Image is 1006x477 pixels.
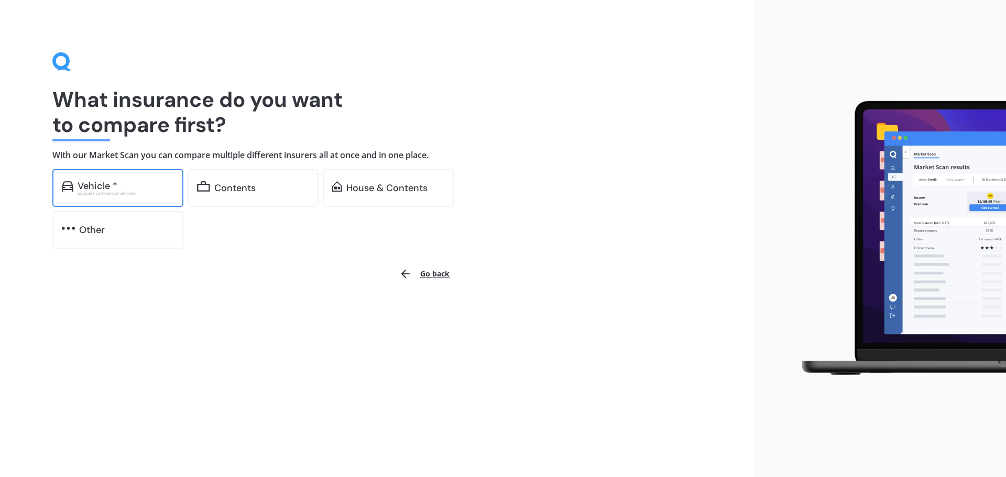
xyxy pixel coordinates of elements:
img: car.f15378c7a67c060ca3f3.svg [62,181,73,192]
div: Excludes commercial vehicles [78,191,174,195]
div: Other [79,225,105,235]
img: home-and-contents.b802091223b8502ef2dd.svg [332,181,342,192]
h4: With our Market Scan you can compare multiple different insurers all at once and in one place. [52,150,702,161]
button: Go back [393,261,456,286]
div: Vehicle * [78,181,117,191]
img: laptop.webp [786,95,1006,383]
div: House & Contents [346,183,428,193]
img: other.81dba5aafe580aa69f38.svg [62,223,75,234]
img: content.01f40a52572271636b6f.svg [197,181,210,192]
h1: What insurance do you want to compare first? [52,87,702,137]
div: Contents [214,183,256,193]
